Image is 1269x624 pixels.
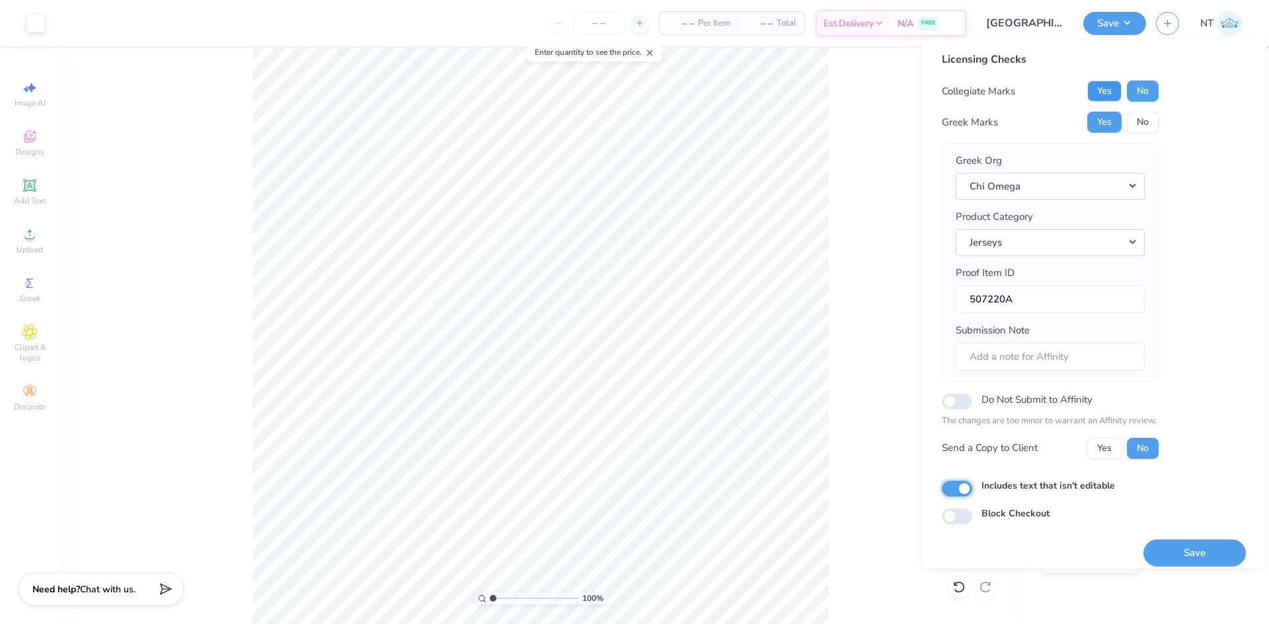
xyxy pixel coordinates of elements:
[921,18,935,28] span: FREE
[582,592,603,604] span: 100 %
[1143,539,1246,567] button: Save
[956,343,1145,371] input: Add a note for Affinity
[956,323,1030,338] label: Submission Note
[956,153,1002,168] label: Greek Org
[32,583,80,596] strong: Need help?
[942,415,1159,428] p: The changes are too minor to warrant an Affinity review.
[746,17,773,30] span: – –
[573,11,625,35] input: – –
[14,195,46,206] span: Add Text
[1087,81,1122,102] button: Yes
[1087,438,1122,459] button: Yes
[824,17,874,30] span: Est. Delivery
[17,244,43,255] span: Upload
[898,17,913,30] span: N/A
[7,342,53,363] span: Clipart & logos
[1087,112,1122,133] button: Yes
[668,17,694,30] span: – –
[976,10,1073,36] input: Untitled Design
[981,506,1050,520] label: Block Checkout
[981,479,1115,493] label: Includes text that isn't editable
[942,84,1015,99] div: Collegiate Marks
[956,229,1145,256] button: Jerseys
[1083,12,1146,35] button: Save
[527,43,662,61] div: Enter quantity to see the price.
[80,583,135,596] span: Chat with us.
[956,209,1033,225] label: Product Category
[942,440,1038,456] div: Send a Copy to Client
[942,115,998,130] div: Greek Marks
[1200,16,1213,31] span: NT
[20,293,40,304] span: Greek
[1217,11,1243,36] img: Nestor Talens
[1127,438,1159,459] button: No
[1127,81,1159,102] button: No
[777,17,796,30] span: Total
[1200,11,1243,36] a: NT
[698,17,730,30] span: Per Item
[14,401,46,412] span: Decorate
[1127,112,1159,133] button: No
[956,265,1015,281] label: Proof Item ID
[15,98,46,108] span: Image AI
[15,147,44,157] span: Designs
[942,52,1159,67] div: Licensing Checks
[956,173,1145,200] button: Chi Omega
[981,391,1093,408] label: Do Not Submit to Affinity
